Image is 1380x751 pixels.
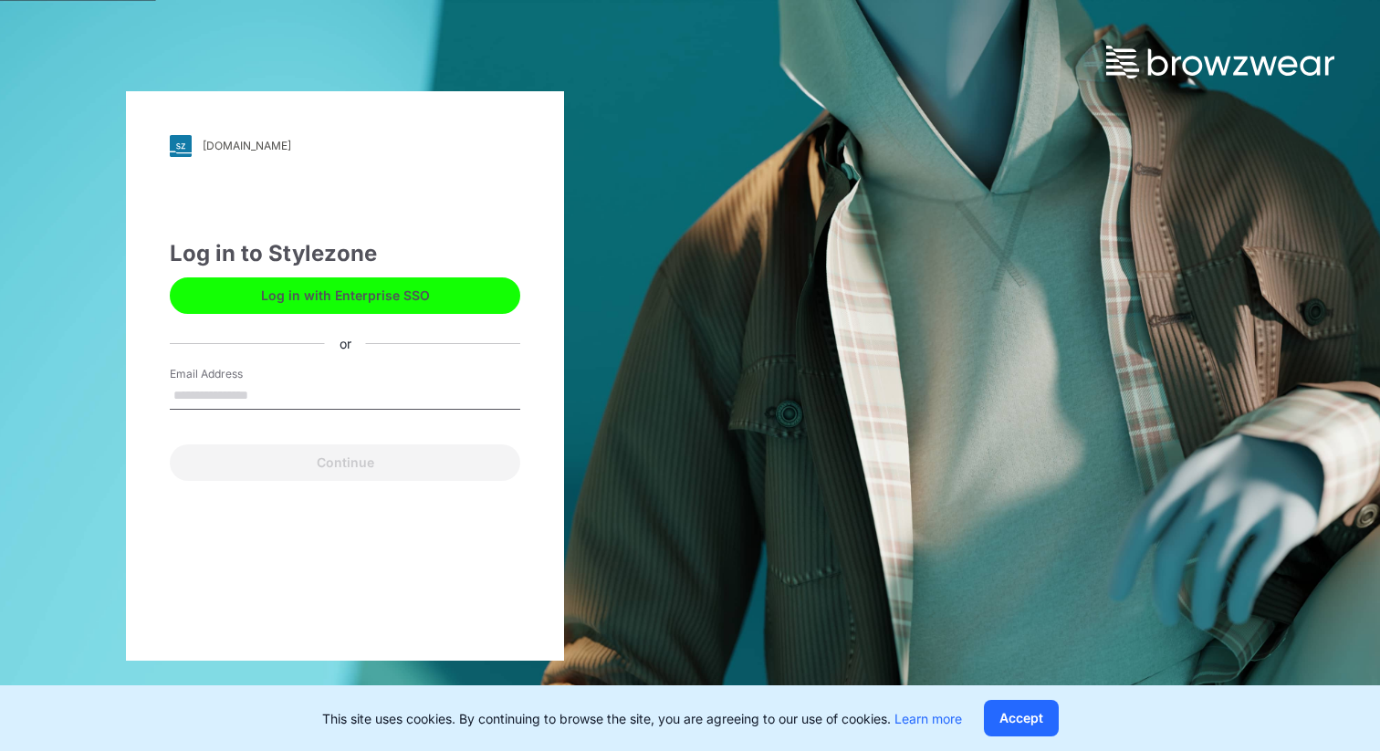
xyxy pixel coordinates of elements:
p: This site uses cookies. By continuing to browse the site, you are agreeing to our use of cookies. [322,709,962,728]
div: or [325,334,366,353]
img: browzwear-logo.73288ffb.svg [1106,46,1334,78]
div: [DOMAIN_NAME] [203,139,291,152]
img: svg+xml;base64,PHN2ZyB3aWR0aD0iMjgiIGhlaWdodD0iMjgiIHZpZXdCb3g9IjAgMCAyOCAyOCIgZmlsbD0ibm9uZSIgeG... [170,135,192,157]
button: Accept [984,700,1059,736]
div: Log in to Stylezone [170,237,520,270]
a: Learn more [894,711,962,726]
button: Log in with Enterprise SSO [170,277,520,314]
a: [DOMAIN_NAME] [170,135,520,157]
label: Email Address [170,366,298,382]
